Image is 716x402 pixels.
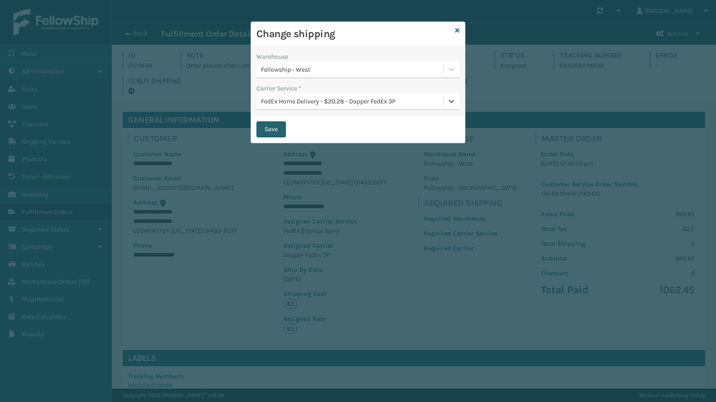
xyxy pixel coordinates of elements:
label: Carrier Service [256,84,301,93]
h3: Change shipping [256,27,452,41]
div: Fellowship - West [261,65,444,74]
label: Warehouse [256,52,288,61]
div: FedEx Home Delivery - $20.28 - Dapper FedEx 3P [261,97,444,106]
button: Save [256,121,286,137]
